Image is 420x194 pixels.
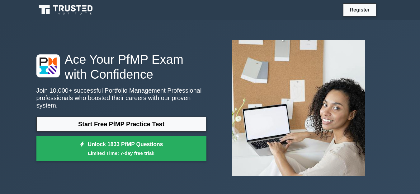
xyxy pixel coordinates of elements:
[346,6,373,14] a: Register
[36,52,206,82] h1: Ace Your PfMP Exam with Confidence
[36,87,206,109] p: Join 10,000+ successful Portfolio Management Professional professionals who boosted their careers...
[36,136,206,161] a: Unlock 1833 PfMP QuestionsLimited Time: 7-day free trial!
[36,117,206,132] a: Start Free PfMP Practice Test
[44,150,199,157] small: Limited Time: 7-day free trial!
